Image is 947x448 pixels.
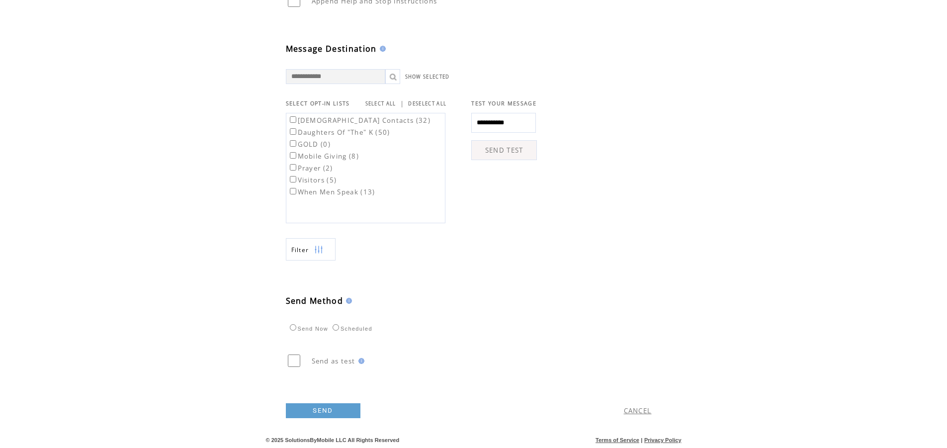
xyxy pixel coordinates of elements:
[288,176,337,184] label: Visitors (5)
[286,295,344,306] span: Send Method
[624,406,652,415] a: CANCEL
[471,100,536,107] span: TEST YOUR MESSAGE
[377,46,386,52] img: help.gif
[312,357,355,365] span: Send as test
[343,298,352,304] img: help.gif
[641,437,642,443] span: |
[405,74,450,80] a: SHOW SELECTED
[290,116,296,123] input: [DEMOGRAPHIC_DATA] Contacts (32)
[288,187,375,196] label: When Men Speak (13)
[596,437,639,443] a: Terms of Service
[400,99,404,108] span: |
[290,140,296,147] input: GOLD (0)
[355,358,364,364] img: help.gif
[288,116,431,125] label: [DEMOGRAPHIC_DATA] Contacts (32)
[290,152,296,159] input: Mobile Giving (8)
[291,246,309,254] span: Show filters
[290,188,296,194] input: When Men Speak (13)
[286,100,350,107] span: SELECT OPT-IN LISTS
[314,239,323,261] img: filters.png
[471,140,537,160] a: SEND TEST
[333,324,339,331] input: Scheduled
[290,164,296,171] input: Prayer (2)
[290,176,296,182] input: Visitors (5)
[290,324,296,331] input: Send Now
[286,43,377,54] span: Message Destination
[266,437,400,443] span: © 2025 SolutionsByMobile LLC All Rights Reserved
[287,326,328,332] label: Send Now
[288,128,390,137] label: Daughters Of "The" K (50)
[330,326,372,332] label: Scheduled
[286,238,336,261] a: Filter
[290,128,296,135] input: Daughters Of "The" K (50)
[288,140,331,149] label: GOLD (0)
[288,152,359,161] label: Mobile Giving (8)
[286,403,360,418] a: SEND
[288,164,333,173] label: Prayer (2)
[365,100,396,107] a: SELECT ALL
[644,437,682,443] a: Privacy Policy
[408,100,446,107] a: DESELECT ALL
